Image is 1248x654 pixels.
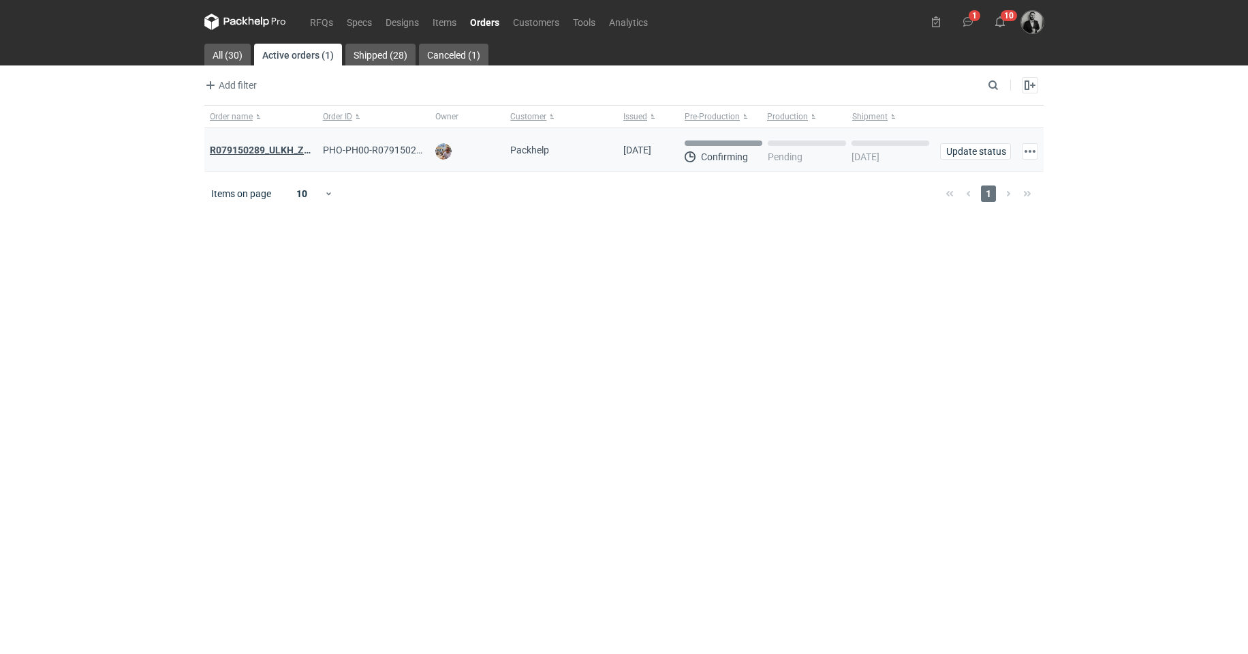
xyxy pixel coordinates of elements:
[510,111,546,122] span: Customer
[602,14,655,30] a: Analytics
[506,14,566,30] a: Customers
[202,77,257,93] span: Add filter
[764,106,849,128] button: Production
[340,14,379,30] a: Specs
[985,77,1029,93] input: Search
[435,143,452,160] img: Michał Palasek
[768,151,802,162] p: Pending
[685,111,740,122] span: Pre-Production
[345,44,416,65] a: Shipped (28)
[202,77,258,93] button: Add filter
[940,143,1011,160] button: Update status
[435,111,458,122] span: Owner
[204,14,286,30] svg: Packhelp Pro
[957,11,979,33] button: 1
[767,111,808,122] span: Production
[510,145,549,155] span: Packhelp
[981,185,996,202] span: 1
[463,14,506,30] a: Orders
[323,111,352,122] span: Order ID
[852,111,888,122] span: Shipment
[254,44,342,65] a: Active orders (1)
[210,145,436,155] a: R079150289_ULKH_ZZQH_XAOP_LGAA_SUOI_NNJF
[852,151,879,162] p: [DATE]
[204,106,317,128] button: Order name
[379,14,426,30] a: Designs
[211,187,271,200] span: Items on page
[210,111,253,122] span: Order name
[426,14,463,30] a: Items
[623,145,651,155] span: 22/08/2025
[1021,11,1044,33] img: Dragan Čivčić
[303,14,340,30] a: RFQs
[679,106,764,128] button: Pre-Production
[323,145,596,155] span: PHO-PH00-R079150289_ULKH_ZZQH_XAOP_LGAA_SUOI_NNJF
[946,147,1005,156] span: Update status
[618,106,679,128] button: Issued
[1022,143,1038,160] button: Actions
[317,106,431,128] button: Order ID
[849,106,935,128] button: Shipment
[204,44,251,65] a: All (30)
[505,106,618,128] button: Customer
[623,111,647,122] span: Issued
[566,14,602,30] a: Tools
[989,11,1011,33] button: 10
[280,184,324,203] div: 10
[701,151,748,162] p: Confirming
[419,44,488,65] a: Canceled (1)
